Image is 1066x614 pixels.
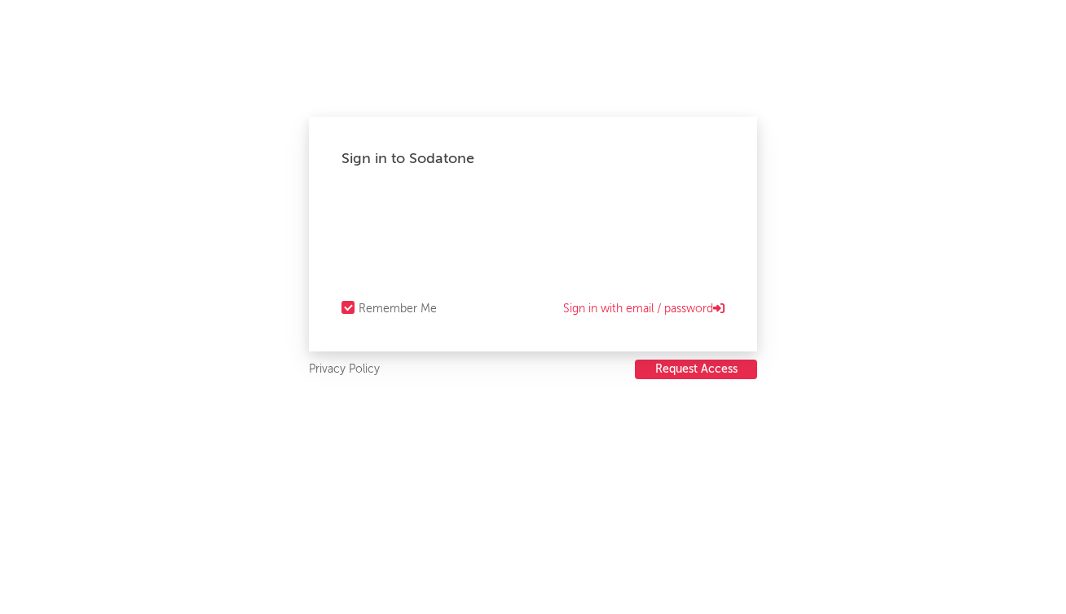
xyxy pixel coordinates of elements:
div: Sign in to Sodatone [341,149,725,169]
button: Request Access [635,360,757,379]
a: Request Access [635,360,757,380]
div: Remember Me [359,299,437,319]
a: Sign in with email / password [563,299,725,319]
a: Privacy Policy [309,360,380,380]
